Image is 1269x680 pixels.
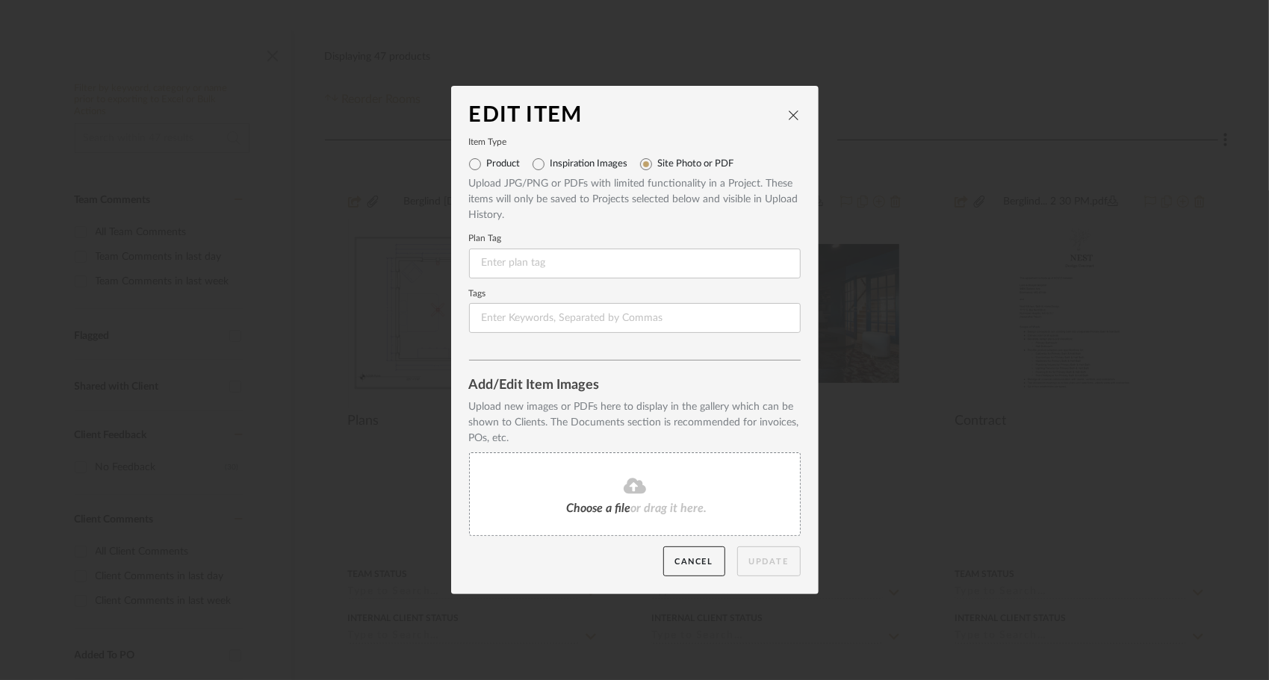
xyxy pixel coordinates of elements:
span: or drag it here. [631,502,707,514]
button: close [787,108,801,122]
div: Add/Edit Item Images [469,378,801,393]
label: Inspiration Images [550,158,628,170]
label: Item Type [469,139,801,146]
input: Enter plan tag [469,249,801,278]
label: Site Photo or PDF [658,158,734,170]
div: Upload new images or PDFs here to display in the gallery which can be shown to Clients. The Docum... [469,399,801,446]
button: Update [737,546,801,577]
mat-radio-group: Select item type [469,152,801,176]
label: Product [487,158,521,170]
span: Choose a file [567,502,631,514]
button: Cancel [663,546,725,577]
label: Tags [469,290,801,298]
label: Plan Tag [469,235,801,243]
div: Edit Item [469,104,787,128]
input: Enter Keywords, Separated by Commas [469,303,801,333]
div: Upload JPG/PNG or PDFs with limited functionality in a Project. These items will only be saved to... [469,176,801,223]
